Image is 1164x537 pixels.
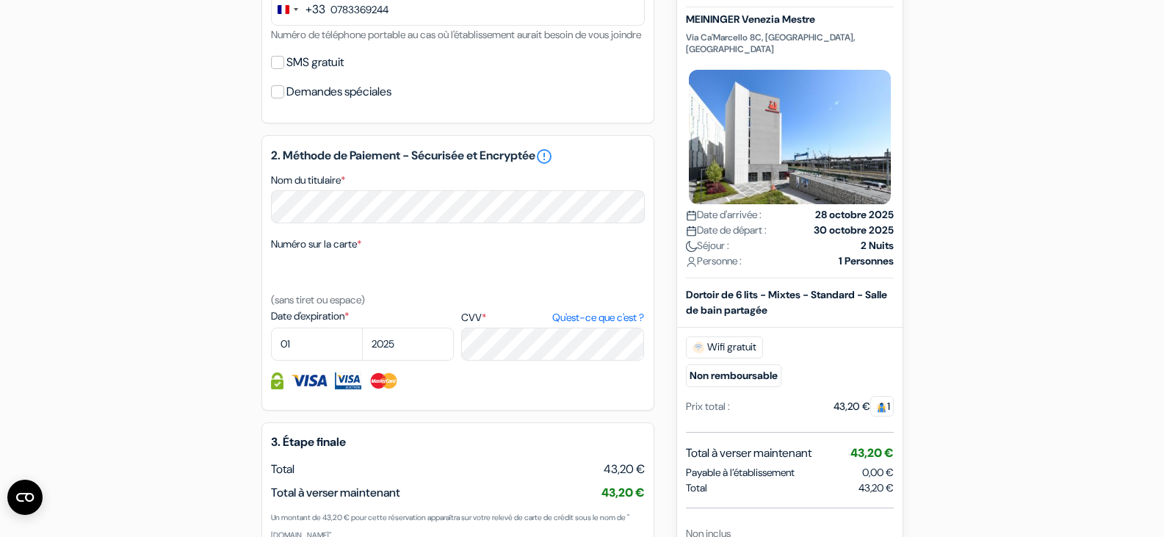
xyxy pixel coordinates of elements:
h5: MEININGER Venezia Mestre [686,14,894,26]
img: calendar.svg [686,210,697,221]
h5: 2. Méthode de Paiement - Sécurisée et Encryptée [271,148,645,165]
div: Prix total : [686,399,730,414]
span: 43,20 € [850,445,894,461]
small: Non remboursable [686,364,781,387]
img: calendar.svg [686,226,697,237]
label: Date d'expiration [271,309,454,324]
span: Wifi gratuit [686,336,763,358]
img: Visa Electron [335,372,361,389]
img: Information de carte de crédit entièrement encryptée et sécurisée [271,372,283,389]
div: 43,20 € [834,399,894,414]
span: Date de départ : [686,223,767,238]
small: Numéro de téléphone portable au cas où l'établissement aurait besoin de vous joindre [271,28,641,41]
img: guest.svg [876,402,887,413]
img: free_wifi.svg [693,342,704,353]
span: Total [686,480,707,496]
img: user_icon.svg [686,256,697,267]
span: 0,00 € [862,466,894,479]
div: +33 [306,1,325,18]
span: Séjour : [686,238,729,253]
p: Via Ca'Marcello 8C, [GEOGRAPHIC_DATA], [GEOGRAPHIC_DATA] [686,32,894,55]
b: Dortoir de 6 lits - Mixtes - Standard - Salle de bain partagée [686,288,887,317]
h5: 3. Étape finale [271,435,645,449]
a: Qu'est-ce que c'est ? [552,310,644,325]
span: Personne : [686,253,742,269]
small: (sans tiret ou espace) [271,293,365,306]
span: 1 [870,396,894,417]
strong: 30 octobre 2025 [814,223,894,238]
strong: 28 octobre 2025 [815,207,894,223]
img: Master Card [369,372,399,389]
a: error_outline [535,148,553,165]
span: Total à verser maintenant [271,485,400,500]
label: Demandes spéciales [286,82,391,102]
label: Nom du titulaire [271,173,345,188]
span: Date d'arrivée : [686,207,762,223]
img: Visa [291,372,328,389]
label: CVV [461,310,644,325]
span: 43,20 € [601,485,645,500]
span: 43,20 € [604,461,645,478]
strong: 2 Nuits [861,238,894,253]
label: SMS gratuit [286,52,344,73]
img: moon.svg [686,241,697,252]
span: 43,20 € [858,480,894,496]
strong: 1 Personnes [839,253,894,269]
span: Total à verser maintenant [686,444,811,462]
label: Numéro sur la carte [271,237,361,252]
span: Payable à l’établissement [686,465,795,480]
button: Ouvrir le widget CMP [7,480,43,515]
span: Total [271,461,294,477]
